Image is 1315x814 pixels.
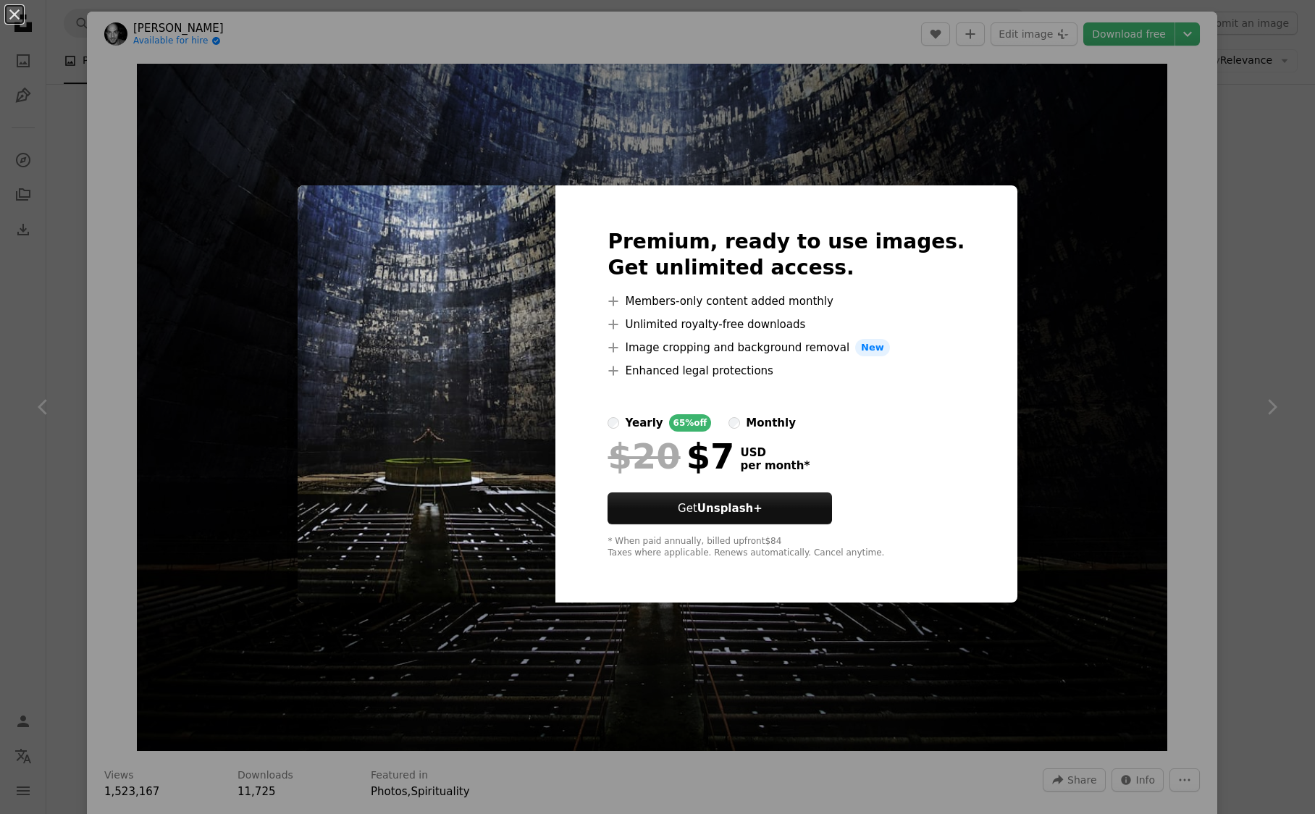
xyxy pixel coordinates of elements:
[669,414,712,432] div: 65% off
[608,293,965,310] li: Members-only content added monthly
[608,492,832,524] button: GetUnsplash+
[855,339,890,356] span: New
[298,185,555,603] img: photo-1518610424324-79ca316bd290
[608,339,965,356] li: Image cropping and background removal
[608,437,734,475] div: $7
[608,417,619,429] input: yearly65%off
[728,417,740,429] input: monthly
[697,502,762,515] strong: Unsplash+
[608,437,680,475] span: $20
[608,229,965,281] h2: Premium, ready to use images. Get unlimited access.
[608,536,965,559] div: * When paid annually, billed upfront $84 Taxes where applicable. Renews automatically. Cancel any...
[740,459,810,472] span: per month *
[740,446,810,459] span: USD
[608,362,965,379] li: Enhanced legal protections
[608,316,965,333] li: Unlimited royalty-free downloads
[625,414,663,432] div: yearly
[746,414,796,432] div: monthly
